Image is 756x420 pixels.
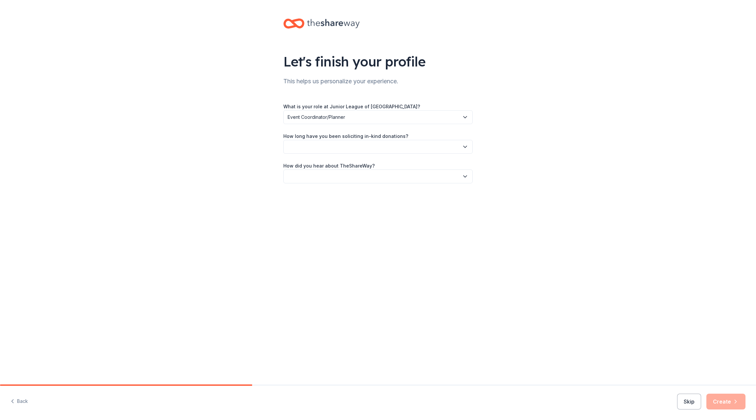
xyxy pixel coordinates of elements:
label: How long have you been soliciting in-kind donations? [283,133,408,140]
span: Event Coordinator/Planner [288,113,459,121]
label: What is your role at Junior League of [GEOGRAPHIC_DATA]? [283,103,420,110]
div: This helps us personalize your experience. [283,76,473,87]
button: Back [11,395,28,408]
label: How did you hear about TheShareWay? [283,163,375,169]
button: Skip [677,394,701,409]
div: Let's finish your profile [283,52,473,71]
button: Event Coordinator/Planner [283,110,473,124]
